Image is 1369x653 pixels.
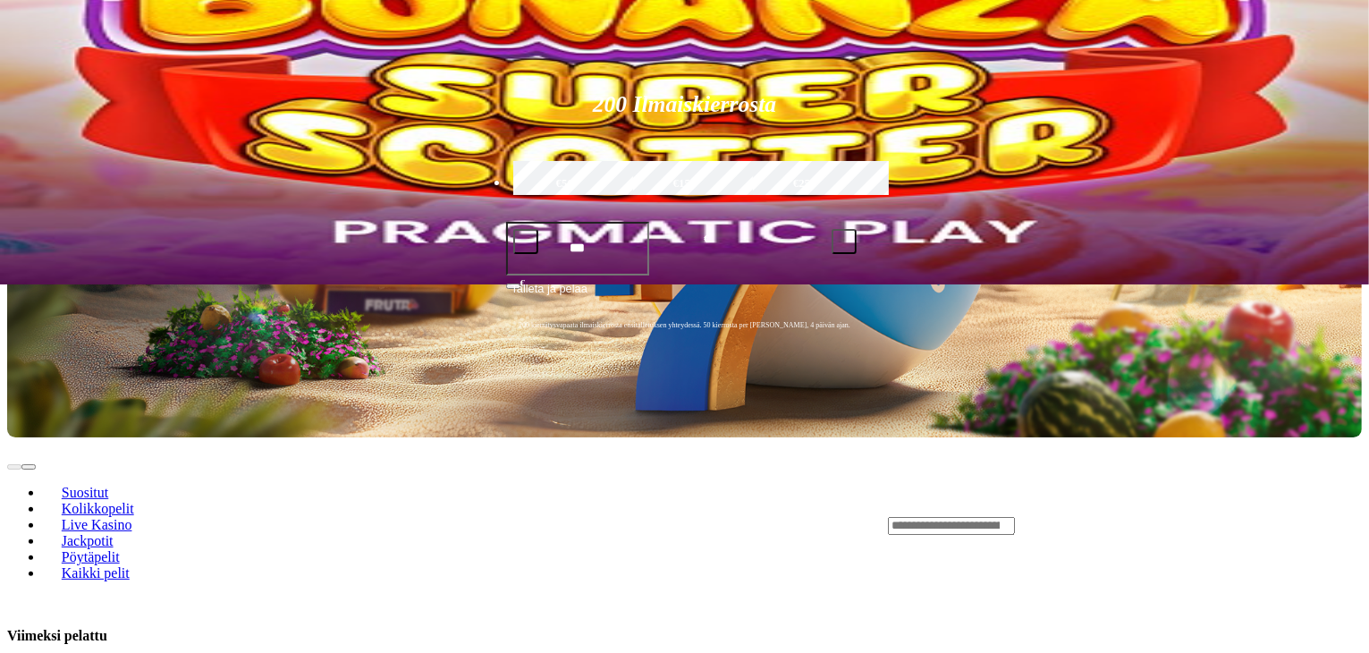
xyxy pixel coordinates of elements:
[704,231,709,248] span: €
[509,158,621,210] label: €50
[55,501,141,516] span: Kolikkopelit
[55,549,127,564] span: Pöytäpelit
[7,437,1362,613] header: Lobby
[55,565,137,581] span: Kaikki pelit
[629,158,741,210] label: €150
[21,464,36,470] button: next slide
[511,280,587,312] span: Talleta ja pelaa
[506,279,864,313] button: Talleta ja pelaa
[43,496,152,522] a: Kolikkopelit
[55,517,139,532] span: Live Kasino
[43,512,150,539] a: Live Kasino
[43,479,127,506] a: Suositut
[55,533,121,548] span: Jackpotit
[748,158,861,210] label: €250
[55,485,115,500] span: Suositut
[888,517,1015,535] input: Search
[7,464,21,470] button: prev slide
[520,277,526,288] span: €
[43,544,138,571] a: Pöytäpelit
[7,627,107,644] h3: Viimeksi pelattu
[513,229,538,254] button: minus icon
[43,560,148,587] a: Kaikki pelit
[832,229,857,254] button: plus icon
[7,454,852,596] nav: Lobby
[43,528,131,555] a: Jackpotit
